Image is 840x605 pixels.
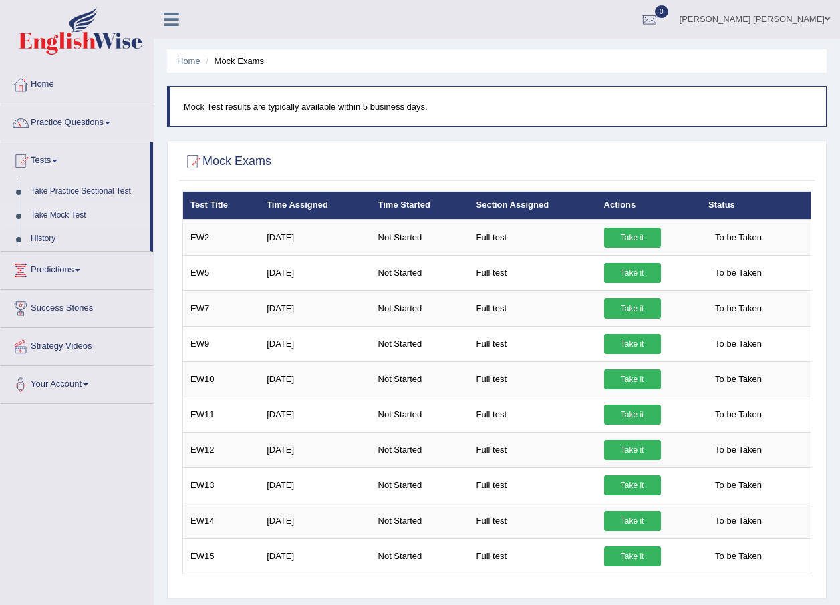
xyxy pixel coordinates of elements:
a: Take it [604,475,661,495]
a: Take it [604,440,661,460]
span: To be Taken [708,475,768,495]
td: Full test [469,255,597,290]
td: [DATE] [259,326,370,361]
td: Not Started [371,538,469,574]
a: Take it [604,369,661,389]
td: EW11 [183,397,260,432]
th: Time Assigned [259,192,370,220]
td: Not Started [371,220,469,256]
td: Full test [469,538,597,574]
a: Success Stories [1,290,153,323]
a: Tests [1,142,150,176]
td: EW9 [183,326,260,361]
span: To be Taken [708,228,768,248]
li: Mock Exams [202,55,264,67]
a: Take it [604,546,661,566]
th: Section Assigned [469,192,597,220]
td: Full test [469,467,597,503]
a: Home [1,66,153,99]
th: Actions [597,192,702,220]
td: Full test [469,290,597,326]
h2: Mock Exams [182,152,271,172]
span: To be Taken [708,334,768,354]
td: Full test [469,220,597,256]
span: To be Taken [708,511,768,531]
td: EW12 [183,432,260,467]
a: Take it [604,298,661,319]
td: Full test [469,397,597,432]
a: Take Practice Sectional Test [25,180,150,204]
td: Not Started [371,255,469,290]
td: Not Started [371,290,469,326]
span: To be Taken [708,546,768,566]
span: To be Taken [708,298,768,319]
span: To be Taken [708,405,768,425]
td: Not Started [371,326,469,361]
td: EW2 [183,220,260,256]
p: Mock Test results are typically available within 5 business days. [184,100,813,113]
td: [DATE] [259,503,370,538]
td: [DATE] [259,538,370,574]
a: Predictions [1,252,153,285]
td: Full test [469,503,597,538]
a: Take Mock Test [25,204,150,228]
td: Full test [469,432,597,467]
a: Your Account [1,366,153,399]
td: Not Started [371,432,469,467]
a: Take it [604,228,661,248]
td: Not Started [371,467,469,503]
td: Not Started [371,503,469,538]
a: History [25,227,150,251]
td: [DATE] [259,361,370,397]
span: To be Taken [708,263,768,283]
td: EW13 [183,467,260,503]
td: EW10 [183,361,260,397]
td: [DATE] [259,255,370,290]
a: Take it [604,334,661,354]
td: Not Started [371,361,469,397]
a: Strategy Videos [1,328,153,361]
td: [DATE] [259,397,370,432]
td: [DATE] [259,467,370,503]
a: Take it [604,405,661,425]
a: Take it [604,511,661,531]
span: To be Taken [708,440,768,460]
span: To be Taken [708,369,768,389]
a: Home [177,56,200,66]
span: 0 [655,5,668,18]
th: Status [701,192,811,220]
td: Not Started [371,397,469,432]
td: EW7 [183,290,260,326]
a: Take it [604,263,661,283]
th: Test Title [183,192,260,220]
td: [DATE] [259,432,370,467]
td: EW15 [183,538,260,574]
th: Time Started [371,192,469,220]
td: [DATE] [259,220,370,256]
td: EW5 [183,255,260,290]
td: [DATE] [259,290,370,326]
td: Full test [469,361,597,397]
a: Practice Questions [1,104,153,138]
td: Full test [469,326,597,361]
td: EW14 [183,503,260,538]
